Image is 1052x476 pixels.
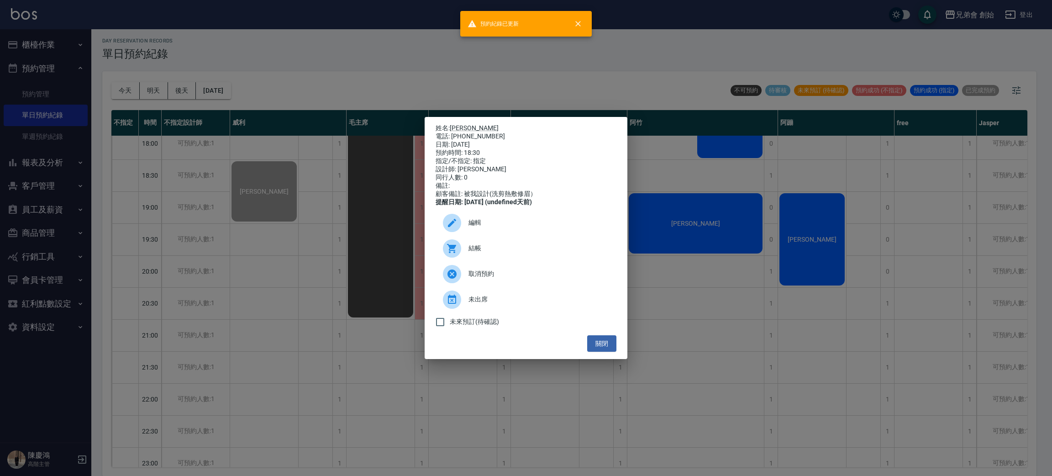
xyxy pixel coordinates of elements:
[436,182,616,190] div: 備註:
[587,335,616,352] button: 關閉
[568,14,588,34] button: close
[468,269,609,279] span: 取消預約
[468,19,519,28] span: 預約紀錄已更新
[436,132,616,141] div: 電話: [PHONE_NUMBER]
[436,190,616,198] div: 顧客備註: 被我設計(洗剪熱敷修眉）
[468,218,609,227] span: 編輯
[436,157,616,165] div: 指定/不指定: 指定
[436,261,616,287] div: 取消預約
[436,149,616,157] div: 預約時間: 18:30
[436,174,616,182] div: 同行人數: 0
[436,141,616,149] div: 日期: [DATE]
[436,210,616,236] div: 編輯
[436,236,616,261] a: 結帳
[450,124,499,132] a: [PERSON_NAME]
[468,295,609,304] span: 未出席
[436,287,616,312] div: 未出席
[436,124,616,132] p: 姓名:
[436,165,616,174] div: 設計師: [PERSON_NAME]
[468,243,609,253] span: 結帳
[450,317,499,327] span: 未來預訂(待確認)
[436,198,616,206] div: 提醒日期: [DATE] (undefined天前)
